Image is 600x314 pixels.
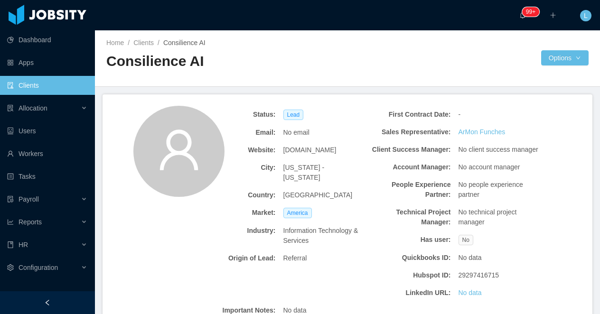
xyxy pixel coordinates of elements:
[283,226,364,246] span: Information Technology & Services
[371,207,451,227] b: Technical Project Manager:
[283,145,337,155] span: [DOMAIN_NAME]
[19,195,39,203] span: Payroll
[371,180,451,200] b: People Experience Partner:
[522,7,539,17] sup: 576
[196,226,276,236] b: Industry:
[7,53,87,72] a: icon: appstoreApps
[371,145,451,155] b: Client Success Manager:
[283,190,353,200] span: [GEOGRAPHIC_DATA]
[163,39,206,46] span: Consilience AI
[196,110,276,120] b: Status:
[371,288,451,298] b: LinkedIn URL:
[459,288,482,298] a: No data
[196,208,276,218] b: Market:
[371,253,451,263] b: Quickbooks ID:
[519,12,526,18] i: icon: bell
[128,39,130,46] span: /
[7,167,87,186] a: icon: profileTasks
[133,39,154,46] a: Clients
[455,158,543,176] div: No account manager
[459,253,482,263] span: No data
[371,235,451,245] b: Has user:
[196,145,276,155] b: Website:
[7,105,14,111] i: icon: solution
[7,76,87,95] a: icon: auditClients
[584,10,588,21] span: L
[196,190,276,200] b: Country:
[371,110,451,120] b: First Contract Date:
[541,50,589,65] button: Optionsicon: down
[7,121,87,140] a: icon: robotUsers
[459,270,499,280] span: 29297416715
[371,270,451,280] b: Hubspot ID:
[158,39,159,46] span: /
[371,162,451,172] b: Account Manager:
[455,141,543,158] div: No client success manager
[455,106,543,123] div: -
[283,128,309,138] span: No email
[19,241,28,249] span: HR
[455,203,543,231] div: No technical project manager
[459,127,506,137] a: ArMon Funches
[455,176,543,203] div: No people experience partner
[7,264,14,271] i: icon: setting
[19,104,47,112] span: Allocation
[196,163,276,173] b: City:
[283,110,304,120] span: Lead
[283,253,307,263] span: Referral
[7,219,14,225] i: icon: line-chart
[106,52,347,71] h2: Consilience AI
[196,128,276,138] b: Email:
[7,241,14,248] i: icon: book
[459,235,473,245] span: No
[371,127,451,137] b: Sales Representative:
[7,30,87,49] a: icon: pie-chartDashboard
[283,208,312,218] span: America
[283,163,364,183] span: [US_STATE] - [US_STATE]
[106,39,124,46] a: Home
[7,196,14,203] i: icon: file-protect
[156,127,202,173] i: icon: user
[19,264,58,271] span: Configuration
[7,144,87,163] a: icon: userWorkers
[550,12,556,18] i: icon: plus
[19,218,42,226] span: Reports
[196,253,276,263] b: Origin of Lead:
